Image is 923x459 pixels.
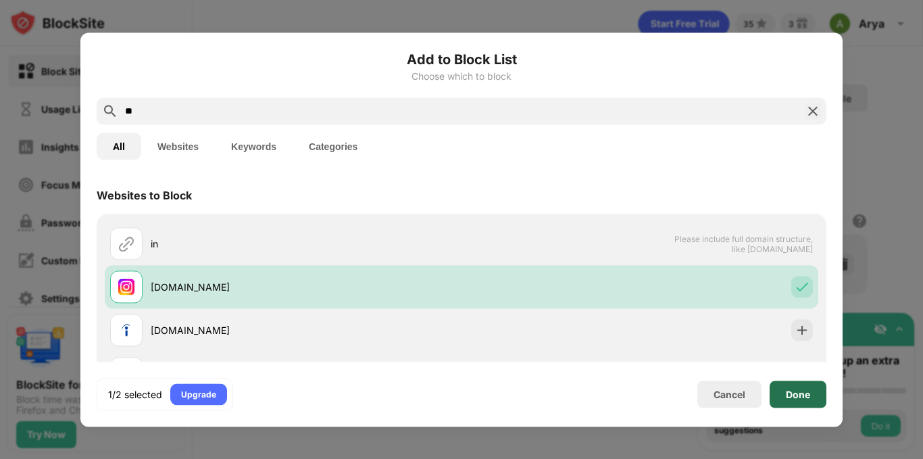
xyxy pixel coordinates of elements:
img: search-close [805,103,821,119]
div: Upgrade [181,387,216,401]
button: Keywords [215,132,293,160]
div: 1/2 selected [108,387,162,401]
button: Websites [141,132,215,160]
img: search.svg [102,103,118,119]
div: in [151,237,461,251]
img: url.svg [118,235,134,251]
div: Done [786,389,810,400]
div: Cancel [714,389,745,400]
div: [DOMAIN_NAME] [151,323,461,337]
div: [DOMAIN_NAME] [151,280,461,294]
button: Categories [293,132,374,160]
div: Choose which to block [97,70,826,81]
h6: Add to Block List [97,49,826,69]
span: Please include full domain structure, like [DOMAIN_NAME] [674,233,813,253]
img: favicons [118,322,134,338]
button: All [97,132,141,160]
img: favicons [118,279,134,295]
div: Websites to Block [97,188,192,201]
